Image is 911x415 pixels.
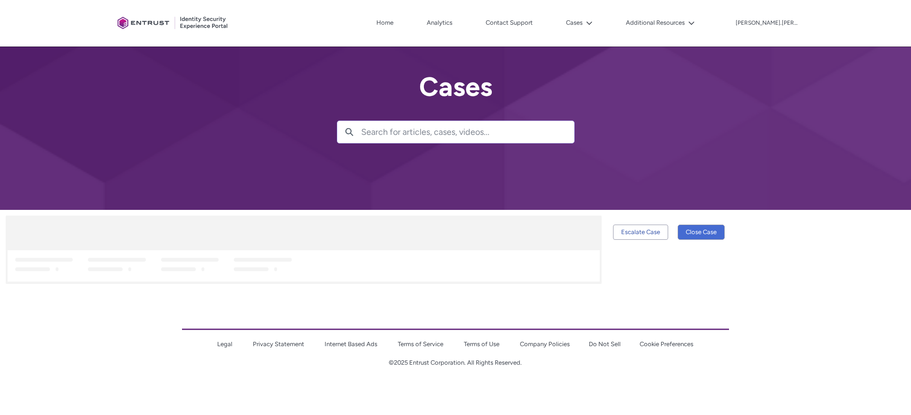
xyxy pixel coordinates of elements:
button: Escalate Case [613,225,668,240]
button: Cases [564,16,595,30]
a: Terms of Service [398,340,443,348]
button: Additional Resources [623,16,697,30]
a: Cookie Preferences [640,340,693,348]
h2: Cases [337,72,575,102]
a: Company Policies [520,340,570,348]
input: Search for articles, cases, videos... [361,121,574,143]
iframe: Qualified Messenger [742,195,911,415]
button: Close Case [678,225,725,240]
p: ©2025 Entrust Corporation. All Rights Reserved. [182,358,729,368]
a: Legal [217,340,232,348]
a: Contact Support [483,16,535,30]
button: Search [337,121,361,143]
a: Home [374,16,396,30]
a: Do Not Sell [589,340,621,348]
a: Privacy Statement [253,340,304,348]
a: Terms of Use [464,340,499,348]
p: [PERSON_NAME].[PERSON_NAME] [736,20,797,27]
a: Analytics, opens in new tab [424,16,455,30]
a: Internet Based Ads [325,340,377,348]
button: User Profile sophie.manoukian [735,18,798,27]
